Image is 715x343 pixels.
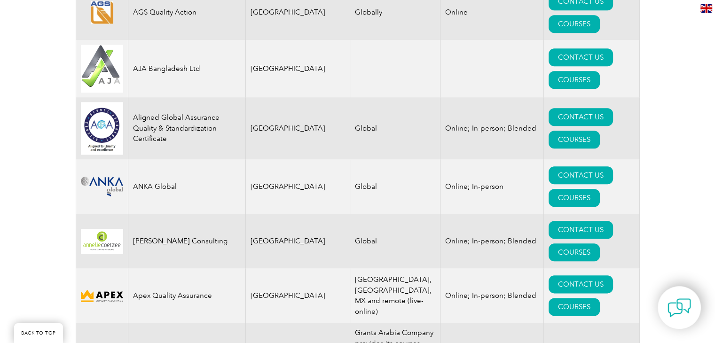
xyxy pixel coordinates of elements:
[549,189,600,207] a: COURSES
[549,131,600,148] a: COURSES
[245,97,350,159] td: [GEOGRAPHIC_DATA]
[128,268,245,323] td: Apex Quality Assurance
[440,97,544,159] td: Online; In-person; Blended
[668,296,691,320] img: contact-chat.png
[81,45,123,93] img: e9ac0e2b-848c-ef11-8a6a-00224810d884-logo.jpg
[700,4,712,13] img: en
[245,268,350,323] td: [GEOGRAPHIC_DATA]
[549,275,613,293] a: CONTACT US
[549,166,613,184] a: CONTACT US
[81,1,123,24] img: e8128bb3-5a91-eb11-b1ac-002248146a66-logo.png
[549,221,613,239] a: CONTACT US
[440,214,544,268] td: Online; In-person; Blended
[128,159,245,214] td: ANKA Global
[549,15,600,33] a: COURSES
[128,40,245,98] td: AJA Bangladesh Ltd
[549,48,613,66] a: CONTACT US
[350,268,440,323] td: [GEOGRAPHIC_DATA], [GEOGRAPHIC_DATA], MX and remote (live-online)
[81,288,123,304] img: cdfe6d45-392f-f011-8c4d-000d3ad1ee32-logo.png
[440,268,544,323] td: Online; In-person; Blended
[549,71,600,89] a: COURSES
[350,214,440,268] td: Global
[245,159,350,214] td: [GEOGRAPHIC_DATA]
[81,177,123,196] img: c09c33f4-f3a0-ea11-a812-000d3ae11abd-logo.png
[549,243,600,261] a: COURSES
[549,108,613,126] a: CONTACT US
[128,214,245,268] td: [PERSON_NAME] Consulting
[245,40,350,98] td: [GEOGRAPHIC_DATA]
[81,102,123,155] img: 049e7a12-d1a0-ee11-be37-00224893a058-logo.jpg
[549,298,600,316] a: COURSES
[14,323,63,343] a: BACK TO TOP
[350,97,440,159] td: Global
[128,97,245,159] td: Aligned Global Assurance Quality & Standardization Certificate
[350,159,440,214] td: Global
[440,159,544,214] td: Online; In-person
[81,229,123,254] img: 4c453107-f848-ef11-a316-002248944286-logo.png
[245,214,350,268] td: [GEOGRAPHIC_DATA]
